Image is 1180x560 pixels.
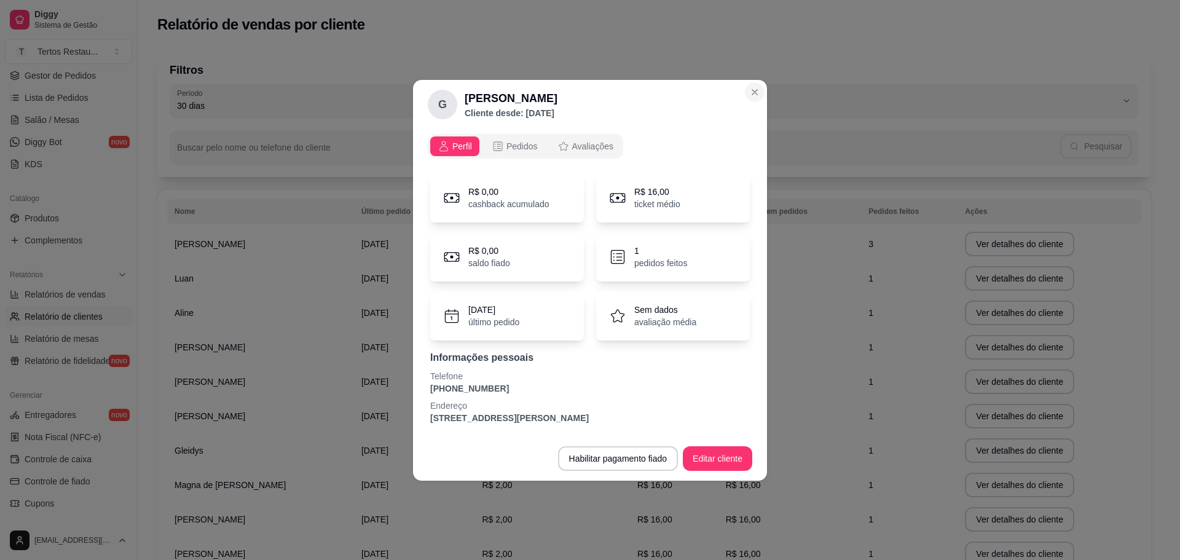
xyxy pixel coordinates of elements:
[428,134,752,159] div: opções
[465,90,557,107] h2: [PERSON_NAME]
[428,134,623,159] div: opções
[634,304,696,316] p: Sem dados
[572,140,613,152] span: Avaliações
[634,316,696,328] p: avaliação média
[745,82,765,102] button: Close
[634,245,687,257] p: 1
[430,400,750,412] p: Endereço
[468,304,519,316] p: [DATE]
[468,257,510,269] p: saldo fiado
[430,370,750,382] p: Telefone
[468,186,549,198] p: R$ 0,00
[634,198,680,210] p: ticket médio
[634,257,687,269] p: pedidos feitos
[468,316,519,328] p: último pedido
[452,140,472,152] span: Perfil
[430,350,750,365] p: Informações pessoais
[558,446,678,471] button: Habilitar pagamento fiado
[428,90,457,119] div: G
[430,412,750,424] p: [STREET_ADDRESS][PERSON_NAME]
[468,245,510,257] p: R$ 0,00
[430,382,750,395] p: [PHONE_NUMBER]
[683,446,752,471] button: Editar cliente
[634,186,680,198] p: R$ 16,00
[468,198,549,210] p: cashback acumulado
[506,140,538,152] span: Pedidos
[465,107,557,119] p: Cliente desde: [DATE]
